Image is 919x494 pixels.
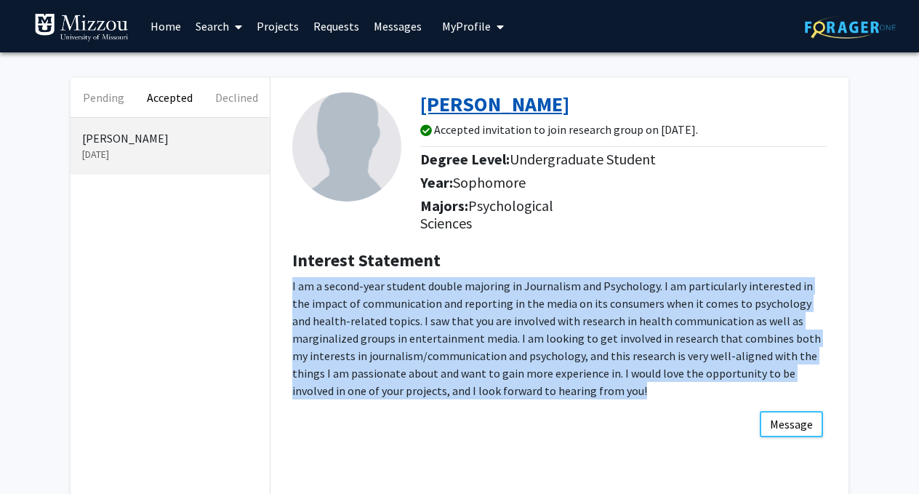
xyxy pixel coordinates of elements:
[204,78,270,117] button: Declined
[249,1,306,52] a: Projects
[453,173,526,191] span: Sophomore
[760,411,823,437] button: Message
[434,123,698,137] h6: Accepted invitation to join research group on [DATE].
[420,150,510,168] b: Degree Level:
[420,196,553,232] span: Psychological Sciences
[420,91,569,117] a: Opens in a new tab
[11,429,62,483] iframe: Chat
[188,1,249,52] a: Search
[420,173,453,191] b: Year:
[292,249,441,271] b: Interest Statement
[137,78,203,117] button: Accepted
[82,130,258,147] p: [PERSON_NAME]
[420,91,569,117] b: [PERSON_NAME]
[805,16,896,39] img: ForagerOne Logo
[82,147,258,162] p: [DATE]
[510,150,656,168] span: Undergraduate Student
[71,78,137,117] button: Pending
[292,277,827,399] p: I am a second-year student double majoring in Journalism and Psychology. I am particularly intere...
[366,1,429,52] a: Messages
[420,196,468,215] b: Majors:
[306,1,366,52] a: Requests
[143,1,188,52] a: Home
[442,19,491,33] span: My Profile
[34,13,129,42] img: University of Missouri Logo
[292,92,401,202] img: Profile Picture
